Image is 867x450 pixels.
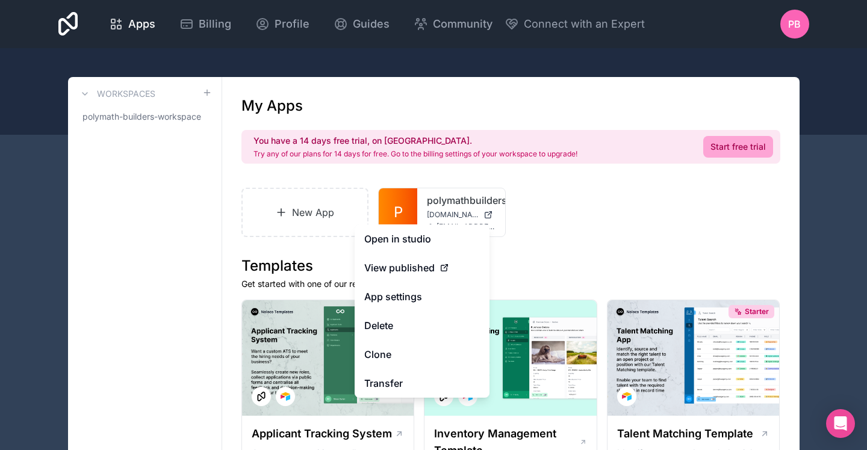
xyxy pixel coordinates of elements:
span: Profile [275,16,309,32]
button: Connect with an Expert [505,16,645,32]
a: Clone [355,340,489,369]
span: Connect with an Expert [524,16,645,32]
img: Airtable Logo [622,392,632,401]
a: P [379,188,417,236]
span: Starter [745,307,769,316]
span: Billing [199,16,231,32]
div: Open Intercom Messenger [826,409,855,438]
span: PB [788,17,801,31]
a: Guides [324,11,399,37]
p: Get started with one of our ready-made templates [241,278,780,290]
a: Apps [99,11,165,37]
span: polymath-builders-workspace [82,111,201,123]
a: Billing [170,11,241,37]
span: [EMAIL_ADDRESS][DOMAIN_NAME] [437,222,496,232]
h2: You have a 14 days free trial, on [GEOGRAPHIC_DATA]. [253,135,577,147]
span: View published [364,260,435,275]
a: [DOMAIN_NAME] [427,210,496,220]
span: Apps [128,16,155,32]
button: Delete [355,311,489,340]
a: View published [355,253,489,282]
h1: Applicant Tracking System [252,425,392,442]
a: Profile [246,11,319,37]
span: Community [433,16,493,32]
a: polymath-builders-workspace [78,106,212,128]
h1: My Apps [241,96,303,116]
a: New App [241,188,369,237]
p: Try any of our plans for 14 days for free. Go to the billing settings of your workspace to upgrade! [253,149,577,159]
a: Workspaces [78,87,155,101]
a: Start free trial [703,136,773,158]
a: polymathbuildersph [427,193,496,208]
img: Airtable Logo [281,392,290,401]
a: Open in studio [355,224,489,253]
h1: Templates [241,256,780,276]
span: P [394,203,403,222]
span: Guides [353,16,390,32]
a: App settings [355,282,489,311]
span: [DOMAIN_NAME] [427,210,479,220]
a: Community [404,11,502,37]
h3: Workspaces [97,88,155,100]
h1: Talent Matching Template [617,425,753,442]
a: Transfer [355,369,489,398]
